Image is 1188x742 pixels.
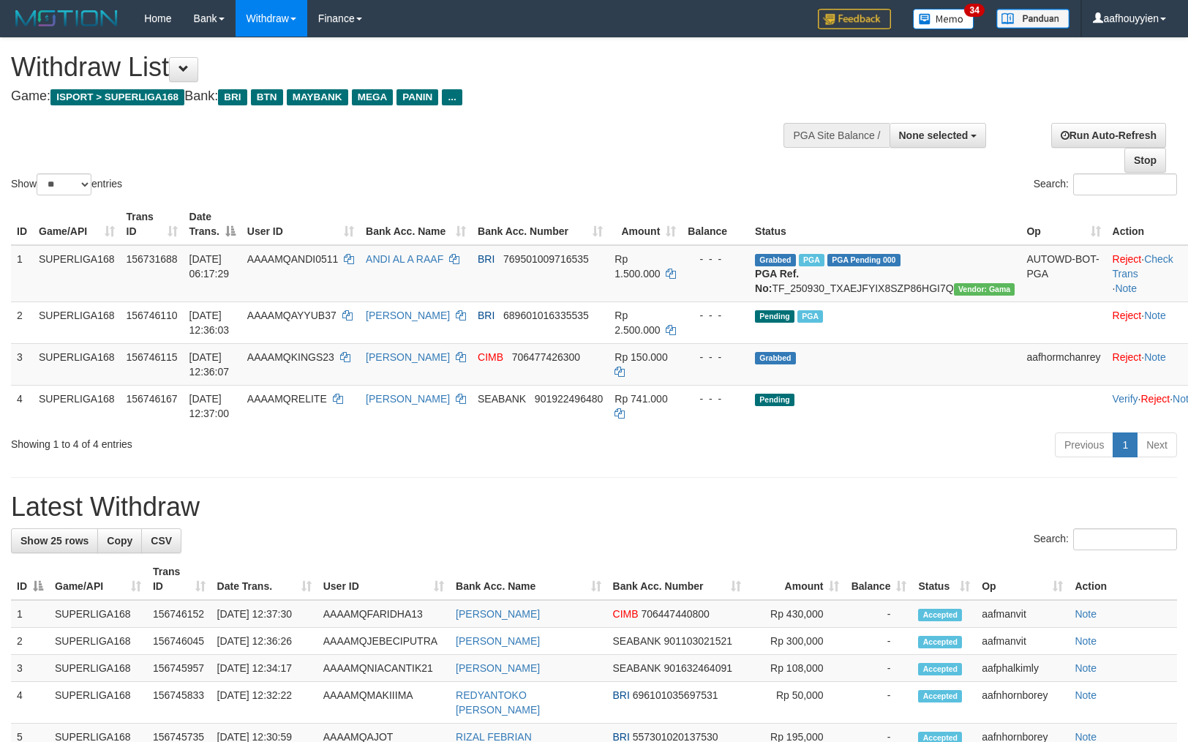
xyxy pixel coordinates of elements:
[121,203,184,245] th: Trans ID: activate to sort column ascending
[247,253,339,265] span: AAAAMQANDI0511
[141,528,181,553] a: CSV
[755,268,799,294] b: PGA Ref. No:
[827,254,901,266] span: PGA Pending
[1124,148,1166,173] a: Stop
[33,301,121,343] td: SUPERLIGA168
[1034,173,1177,195] label: Search:
[478,393,526,405] span: SEABANK
[976,682,1069,724] td: aafnhornborey
[11,343,33,385] td: 3
[360,203,472,245] th: Bank Acc. Name: activate to sort column ascending
[1073,528,1177,550] input: Search:
[33,343,121,385] td: SUPERLIGA168
[613,689,630,701] span: BRI
[151,535,172,547] span: CSV
[614,393,667,405] span: Rp 741.000
[147,655,211,682] td: 156745957
[1075,689,1097,701] a: Note
[641,608,709,620] span: Copy 706447440800 to clipboard
[478,351,503,363] span: CIMB
[613,635,661,647] span: SEABANK
[11,431,484,451] div: Showing 1 to 4 of 4 entries
[609,203,682,245] th: Amount: activate to sort column ascending
[107,535,132,547] span: Copy
[352,89,394,105] span: MEGA
[976,655,1069,682] td: aafphalkimly
[11,682,49,724] td: 4
[845,600,912,628] td: -
[478,310,495,321] span: BRI
[918,636,962,648] span: Accepted
[396,89,438,105] span: PANIN
[1140,393,1170,405] a: Reject
[11,203,33,245] th: ID
[954,283,1015,296] span: Vendor URL: https://trx31.1velocity.biz
[799,254,824,266] span: Marked by aafromsomean
[211,655,317,682] td: [DATE] 12:34:17
[11,600,49,628] td: 1
[845,558,912,600] th: Balance: activate to sort column ascending
[755,254,796,266] span: Grabbed
[472,203,609,245] th: Bank Acc. Number: activate to sort column ascending
[247,393,327,405] span: AAAAMQRELITE
[976,628,1069,655] td: aafmanvit
[1113,432,1138,457] a: 1
[11,7,122,29] img: MOTION_logo.png
[456,662,540,674] a: [PERSON_NAME]
[749,245,1020,302] td: TF_250930_TXAEJFYIX8SZP86HGI7Q
[818,9,891,29] img: Feedback.jpg
[747,600,845,628] td: Rp 430,000
[456,689,540,716] a: REDYANTOKO [PERSON_NAME]
[1075,635,1097,647] a: Note
[11,53,778,82] h1: Withdraw List
[211,600,317,628] td: [DATE] 12:37:30
[845,655,912,682] td: -
[218,89,247,105] span: BRI
[747,655,845,682] td: Rp 108,000
[11,89,778,104] h4: Game: Bank:
[964,4,984,17] span: 34
[211,682,317,724] td: [DATE] 12:32:22
[147,628,211,655] td: 156746045
[49,558,147,600] th: Game/API: activate to sort column ascending
[1020,343,1106,385] td: aafhormchanrey
[1055,432,1113,457] a: Previous
[189,310,230,336] span: [DATE] 12:36:03
[614,253,660,280] span: Rp 1.500.000
[317,600,450,628] td: AAAAMQFARIDHA13
[797,310,823,323] span: Marked by aafheankoy
[287,89,348,105] span: MAYBANK
[37,173,91,195] select: Showentries
[1020,203,1106,245] th: Op: activate to sort column ascending
[49,600,147,628] td: SUPERLIGA168
[1115,282,1137,294] a: Note
[688,350,743,364] div: - - -
[899,130,969,141] span: None selected
[912,558,976,600] th: Status: activate to sort column ascending
[783,123,889,148] div: PGA Site Balance /
[247,310,337,321] span: AAAAMQAYYUB37
[456,635,540,647] a: [PERSON_NAME]
[49,628,147,655] td: SUPERLIGA168
[749,203,1020,245] th: Status
[845,628,912,655] td: -
[33,385,121,427] td: SUPERLIGA168
[456,608,540,620] a: [PERSON_NAME]
[127,253,178,265] span: 156731688
[366,253,443,265] a: ANDI AL A RAAF
[211,628,317,655] td: [DATE] 12:36:26
[1113,393,1138,405] a: Verify
[845,682,912,724] td: -
[189,351,230,378] span: [DATE] 12:36:07
[1051,123,1166,148] a: Run Auto-Refresh
[11,528,98,553] a: Show 25 rows
[189,393,230,419] span: [DATE] 12:37:00
[147,600,211,628] td: 156746152
[1034,528,1177,550] label: Search:
[317,682,450,724] td: AAAAMQMAKIIIMA
[241,203,360,245] th: User ID: activate to sort column ascending
[33,203,121,245] th: Game/API: activate to sort column ascending
[614,351,667,363] span: Rp 150.000
[211,558,317,600] th: Date Trans.: activate to sort column ascending
[1144,310,1166,321] a: Note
